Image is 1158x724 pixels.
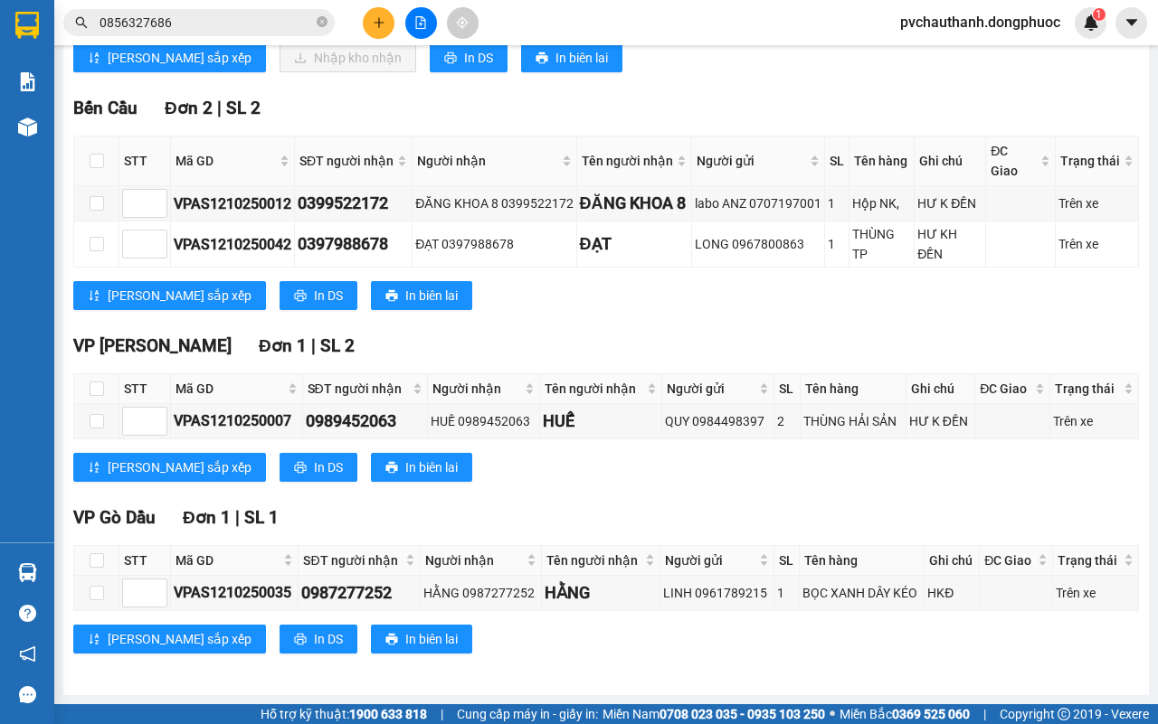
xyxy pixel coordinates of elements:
[665,411,771,431] div: QUY 0984498397
[88,289,100,304] span: sort-ascending
[582,151,673,171] span: Tên người nhận
[925,546,980,576] th: Ghi chú
[777,583,796,603] div: 1
[119,136,171,186] th: STT
[171,186,295,221] td: VPAS1210250012
[299,576,420,611] td: 0987277252
[536,52,548,66] span: printer
[456,16,469,29] span: aim
[301,580,416,606] div: 0987277252
[840,704,970,724] span: Miền Bắc
[980,379,1031,399] span: ĐC Giao
[174,581,295,604] div: VPAS1210250035
[852,224,912,264] div: THÙNG TP
[1058,708,1070,720] span: copyright
[18,118,37,136] img: warehouse-icon
[176,550,280,570] span: Mã GD
[349,707,427,721] strong: 1900 633 818
[171,221,295,268] td: VPAS1210250042
[415,193,573,213] div: ĐĂNG KHOA 8 0399522172
[405,286,458,306] span: In biên lai
[306,409,424,434] div: 0989452063
[280,453,357,482] button: printerIn DS
[414,16,427,29] span: file-add
[432,379,521,399] span: Người nhận
[174,233,291,256] div: VPAS1210250042
[298,191,409,216] div: 0399522172
[73,453,266,482] button: sort-ascending[PERSON_NAME] sắp xếp
[73,98,138,118] span: Bến Cầu
[295,221,413,268] td: 0397988678
[226,98,261,118] span: SL 2
[983,704,986,724] span: |
[73,43,266,72] button: sort-ascending[PERSON_NAME] sắp xếp
[603,704,825,724] span: Miền Nam
[665,550,755,570] span: Người gửi
[174,409,299,432] div: VPAS1210250007
[295,186,413,221] td: 0399522172
[850,136,916,186] th: Tên hàng
[1093,8,1106,21] sup: 1
[303,404,428,439] td: 0989452063
[545,379,643,399] span: Tên người nhận
[927,583,976,603] div: HKĐ
[909,411,973,431] div: HƯ K ĐỀN
[183,507,231,528] span: Đơn 1
[1053,411,1135,431] div: Trên xe
[244,507,279,528] span: SL 1
[917,193,982,213] div: HƯ K ĐỀN
[73,625,266,653] button: sort-ascending[PERSON_NAME] sắp xếp
[314,629,343,649] span: In DS
[294,461,307,475] span: printer
[886,11,1075,33] span: pvchauthanh.dongphuoc
[108,457,252,477] span: [PERSON_NAME] sắp xếp
[580,231,688,257] div: ĐẠT
[308,379,409,399] span: SĐT người nhận
[1124,14,1140,31] span: caret-down
[311,335,316,356] span: |
[88,52,100,66] span: sort-ascending
[802,583,921,603] div: BỌC XANH DÂY KÉO
[828,193,846,213] div: 1
[73,507,156,528] span: VP Gò Dầu
[385,633,398,647] span: printer
[580,191,688,216] div: ĐĂNG KHOA 8
[314,286,343,306] span: In DS
[555,48,608,68] span: In biên lai
[88,633,100,647] span: sort-ascending
[259,335,307,356] span: Đơn 1
[415,234,573,254] div: ĐẠT 0397988678
[405,457,458,477] span: In biên lai
[777,411,797,431] div: 2
[917,224,982,264] div: HƯ KH ĐỀN
[280,281,357,310] button: printerIn DS
[431,411,536,431] div: HUẾ 0989452063
[235,507,240,528] span: |
[108,629,252,649] span: [PERSON_NAME] sắp xếp
[695,234,821,254] div: LONG 0967800863
[906,374,976,404] th: Ghi chú
[303,550,401,570] span: SĐT người nhận
[314,457,343,477] span: In DS
[280,625,357,653] button: printerIn DS
[174,193,291,215] div: VPAS1210250012
[540,404,662,439] td: HUẾ
[18,72,37,91] img: solution-icon
[299,151,394,171] span: SĐT người nhận
[405,629,458,649] span: In biên lai
[1058,193,1135,213] div: Trên xe
[385,461,398,475] span: printer
[371,281,472,310] button: printerIn biên lai
[1115,7,1147,39] button: caret-down
[73,335,232,356] span: VP [PERSON_NAME]
[217,98,222,118] span: |
[171,404,303,439] td: VPAS1210250007
[830,710,835,718] span: ⚪️
[444,52,457,66] span: printer
[542,576,660,611] td: HẰNG
[1056,583,1135,603] div: Trên xe
[577,186,692,221] td: ĐĂNG KHOA 8
[371,453,472,482] button: printerIn biên lai
[1058,234,1135,254] div: Trên xe
[852,193,912,213] div: Hộp NK,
